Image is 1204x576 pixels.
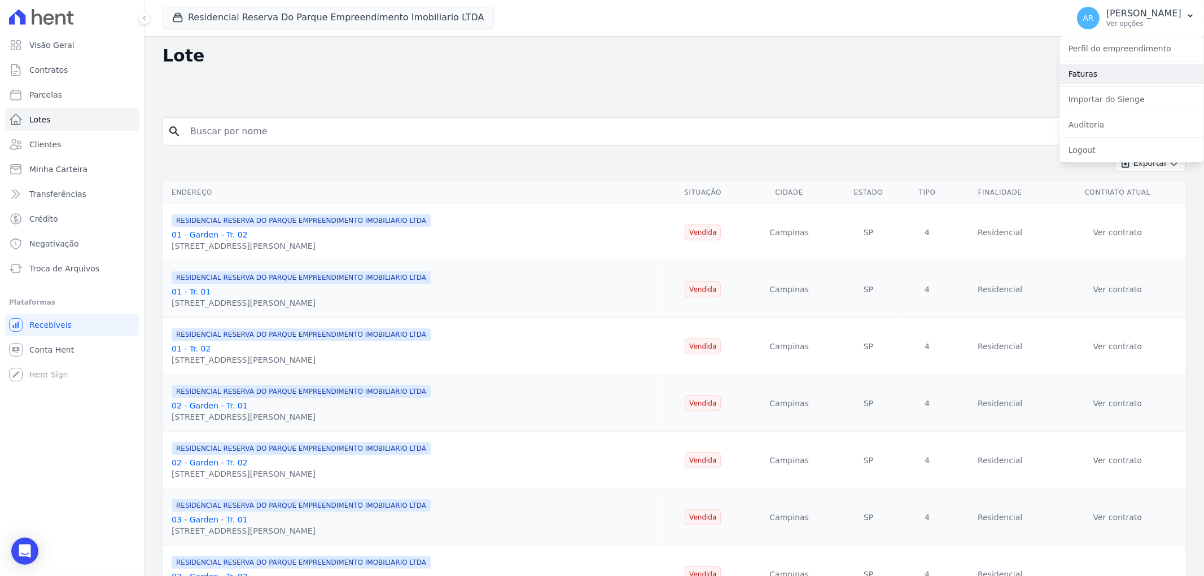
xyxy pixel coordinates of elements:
[925,456,930,465] span: translation missing: pt-BR.activerecord.values.property.property_type.4
[172,525,431,537] div: [STREET_ADDRESS][PERSON_NAME]
[5,158,139,181] a: Minha Carteira
[5,338,139,361] a: Conta Hent
[163,7,494,28] button: Residencial Reserva Do Parque Empreendimento Imobiliario LTDA
[685,338,721,354] span: Vendida
[172,344,211,353] a: 01 - Tr. 02
[172,230,248,239] a: 01 - Garden - Tr. 02
[29,213,58,225] span: Crédito
[168,125,181,138] i: search
[1049,181,1186,204] th: Contrato Atual
[172,328,431,341] span: RESIDENCIAL RESERVA DO PARQUE EMPREENDIMENTO IMOBILIARIO LTDA
[833,375,903,432] td: SP
[5,108,139,131] a: Lotes
[29,319,72,331] span: Recebíveis
[1059,140,1204,160] a: Logout
[1093,228,1142,237] a: Ver contrato
[183,120,1181,143] input: Buscar por nome
[29,238,79,249] span: Negativação
[172,214,431,227] span: RESIDENCIAL RESERVA DO PARQUE EMPREENDIMENTO IMOBILIARIO LTDA
[1093,513,1142,522] a: Ver contrato
[951,204,1049,261] td: Residencial
[5,34,139,56] a: Visão Geral
[833,204,903,261] td: SP
[745,181,833,204] th: Cidade
[5,59,139,81] a: Contratos
[172,515,248,524] a: 03 - Garden - Tr. 01
[925,342,930,351] span: translation missing: pt-BR.activerecord.values.property.property_type.4
[5,133,139,156] a: Clientes
[5,257,139,280] a: Troca de Arquivos
[29,139,61,150] span: Clientes
[172,442,431,455] span: RESIDENCIAL RESERVA DO PARQUE EMPREENDIMENTO IMOBILIARIO LTDA
[745,204,833,261] td: Campinas
[1083,14,1093,22] span: AR
[745,318,833,375] td: Campinas
[11,538,38,565] div: Open Intercom Messenger
[833,432,903,489] td: SP
[925,285,930,294] span: translation missing: pt-BR.activerecord.values.property.property_type.4
[29,89,62,100] span: Parcelas
[172,297,431,309] div: [STREET_ADDRESS][PERSON_NAME]
[29,39,75,51] span: Visão Geral
[29,263,99,274] span: Troca de Arquivos
[745,489,833,546] td: Campinas
[29,344,74,355] span: Conta Hent
[1093,285,1142,294] a: Ver contrato
[925,228,930,237] span: translation missing: pt-BR.activerecord.values.property.property_type.4
[29,164,87,175] span: Minha Carteira
[1106,8,1181,19] p: [PERSON_NAME]
[951,375,1049,432] td: Residencial
[685,452,721,468] span: Vendida
[5,83,139,106] a: Parcelas
[163,181,661,204] th: Endereço
[1068,2,1204,34] button: AR [PERSON_NAME] Ver opções
[5,232,139,255] a: Negativação
[5,314,139,336] a: Recebíveis
[833,181,903,204] th: Estado
[172,240,431,252] div: [STREET_ADDRESS][PERSON_NAME]
[172,499,431,512] span: RESIDENCIAL RESERVA DO PARQUE EMPREENDIMENTO IMOBILIARIO LTDA
[685,282,721,297] span: Vendida
[5,208,139,230] a: Crédito
[163,46,1095,66] h2: Lote
[1059,64,1204,84] a: Faturas
[172,401,248,410] a: 02 - Garden - Tr. 01
[172,411,431,423] div: [STREET_ADDRESS][PERSON_NAME]
[1106,19,1181,28] p: Ver opções
[833,489,903,546] td: SP
[745,375,833,432] td: Campinas
[951,318,1049,375] td: Residencial
[9,296,135,309] div: Plataformas
[951,261,1049,318] td: Residencial
[661,181,746,204] th: Situação
[745,261,833,318] td: Campinas
[685,509,721,525] span: Vendida
[685,225,721,240] span: Vendida
[1115,155,1186,172] button: Exportar
[1093,399,1142,408] a: Ver contrato
[685,395,721,411] span: Vendida
[1059,38,1204,59] a: Perfil do empreendimento
[172,468,431,480] div: [STREET_ADDRESS][PERSON_NAME]
[925,513,930,522] span: translation missing: pt-BR.activerecord.values.property.property_type.4
[1059,115,1204,135] a: Auditoria
[172,271,431,284] span: RESIDENCIAL RESERVA DO PARQUE EMPREENDIMENTO IMOBILIARIO LTDA
[172,354,431,366] div: [STREET_ADDRESS][PERSON_NAME]
[1059,89,1204,109] a: Importar do Sienge
[1093,456,1142,465] a: Ver contrato
[951,181,1049,204] th: Finalidade
[172,556,431,569] span: RESIDENCIAL RESERVA DO PARQUE EMPREENDIMENTO IMOBILIARIO LTDA
[833,318,903,375] td: SP
[172,458,248,467] a: 02 - Garden - Tr. 02
[951,489,1049,546] td: Residencial
[1093,342,1142,351] a: Ver contrato
[904,181,951,204] th: Tipo
[833,261,903,318] td: SP
[172,385,431,398] span: RESIDENCIAL RESERVA DO PARQUE EMPREENDIMENTO IMOBILIARIO LTDA
[29,114,51,125] span: Lotes
[951,432,1049,489] td: Residencial
[925,399,930,408] span: translation missing: pt-BR.activerecord.values.property.property_type.4
[29,188,86,200] span: Transferências
[745,432,833,489] td: Campinas
[5,183,139,205] a: Transferências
